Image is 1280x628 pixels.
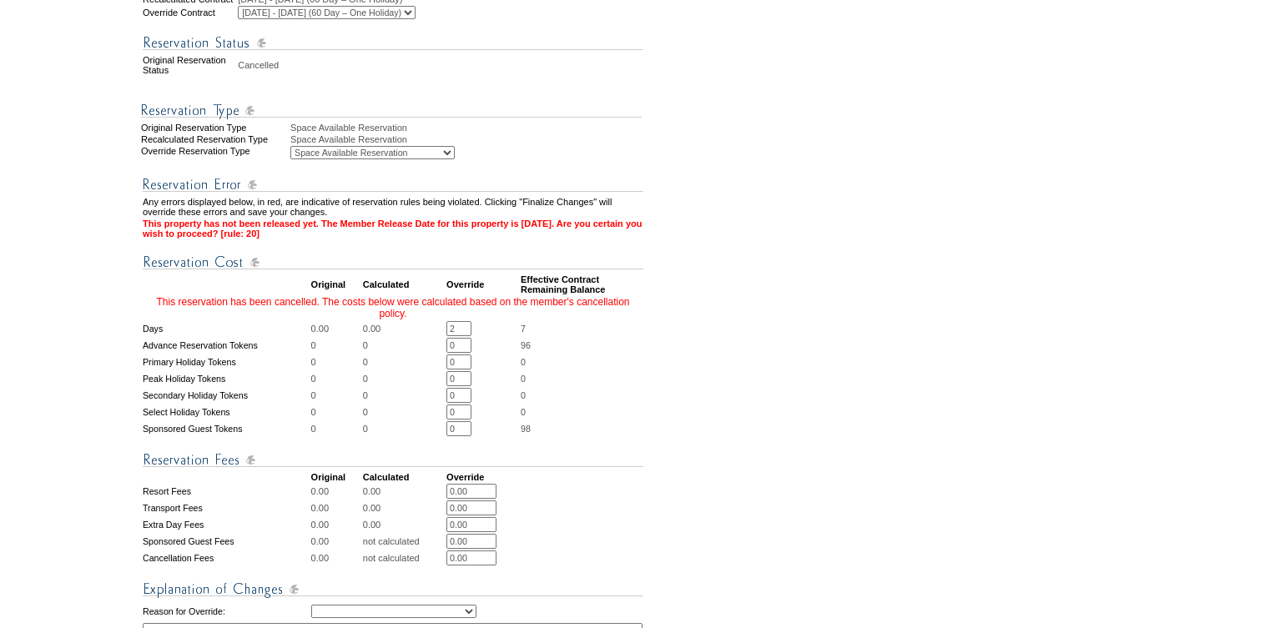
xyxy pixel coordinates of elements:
td: 0 [311,354,361,369]
td: 0.00 [363,500,445,515]
td: Any errors displayed below, in red, are indicative of reservation rules being violated. Clicking ... [143,197,643,217]
span: 98 [521,424,531,434]
span: 0 [521,407,526,417]
div: Original Reservation Type [141,123,289,133]
img: Reservation Fees [143,450,643,470]
span: 0 [521,390,526,400]
td: 0 [311,338,361,353]
td: Days [143,321,310,336]
td: 0.00 [363,321,445,336]
td: 0.00 [311,500,361,515]
td: Override [446,472,519,482]
td: Cancelled [238,55,643,75]
td: 0 [363,388,445,403]
td: not calculated [363,550,445,565]
td: 0 [311,388,361,403]
img: Reservation Cost [143,252,643,273]
td: Primary Holiday Tokens [143,354,310,369]
div: Space Available Reservation [290,123,645,133]
td: 0 [311,404,361,420]
td: Calculated [363,472,445,482]
td: 0.00 [311,534,361,549]
td: Override [446,274,519,294]
td: Original Reservation Status [143,55,236,75]
img: Reservation Type [141,100,642,121]
td: 0.00 [363,517,445,532]
td: 0.00 [363,484,445,499]
td: Reason for Override: [143,601,310,621]
td: Select Holiday Tokens [143,404,310,420]
span: 0 [521,374,526,384]
div: Recalculated Reservation Type [141,134,289,144]
td: 0.00 [311,321,361,336]
td: 0.00 [311,517,361,532]
td: Override Contract [143,6,236,19]
td: This reservation has been cancelled. The costs below were calculated based on the member's cancel... [143,296,643,319]
td: This property has not been released yet. The Member Release Date for this property is [DATE]. Are... [143,219,643,239]
span: 0 [521,357,526,367]
div: Space Available Reservation [290,134,645,144]
td: 0.00 [311,484,361,499]
td: 0 [363,404,445,420]
td: Sponsored Guest Tokens [143,421,310,436]
td: Original [311,274,361,294]
td: Sponsored Guest Fees [143,534,310,549]
td: Cancellation Fees [143,550,310,565]
td: Extra Day Fees [143,517,310,532]
td: 0 [363,421,445,436]
td: Original [311,472,361,482]
td: Resort Fees [143,484,310,499]
td: Calculated [363,274,445,294]
td: Secondary Holiday Tokens [143,388,310,403]
td: Advance Reservation Tokens [143,338,310,353]
td: 0 [363,371,445,386]
img: Reservation Status [143,33,643,53]
span: 96 [521,340,531,350]
img: Explanation of Changes [143,579,643,600]
img: Reservation Errors [143,174,643,195]
span: 7 [521,324,526,334]
td: 0.00 [311,550,361,565]
td: Effective Contract Remaining Balance [521,274,643,294]
td: not calculated [363,534,445,549]
td: Transport Fees [143,500,310,515]
td: Peak Holiday Tokens [143,371,310,386]
td: 0 [363,354,445,369]
td: 0 [311,371,361,386]
td: 0 [311,421,361,436]
div: Override Reservation Type [141,146,289,159]
td: 0 [363,338,445,353]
